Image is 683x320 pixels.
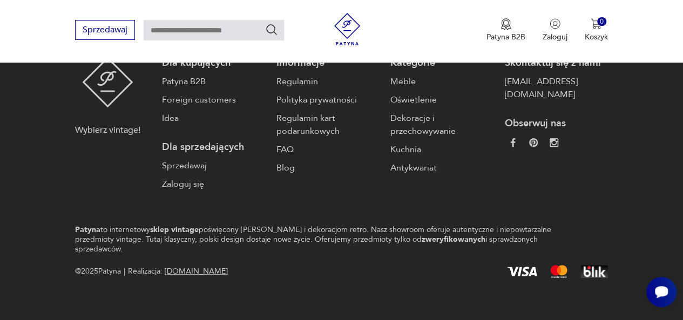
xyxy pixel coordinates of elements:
a: Zaloguj się [162,178,265,190]
a: [DOMAIN_NAME] [165,266,228,276]
img: Visa [507,267,537,276]
strong: Patyna [75,224,100,235]
p: Dla sprzedających [162,141,265,154]
strong: sklep vintage [150,224,199,235]
img: Ikonka użytkownika [550,18,560,29]
p: Koszyk [585,32,608,42]
iframe: Smartsupp widget button [646,277,677,307]
p: Skontaktuj się z nami [504,57,607,70]
div: 0 [597,17,606,26]
p: Kategorie [390,57,493,70]
p: Wybierz vintage! [75,124,140,137]
span: @ 2025 Patyna [75,265,121,278]
a: Regulamin [276,75,380,88]
a: Sprzedawaj [75,27,135,35]
a: [EMAIL_ADDRESS][DOMAIN_NAME] [504,75,607,101]
p: to internetowy poświęcony [PERSON_NAME] i dekoracjom retro. Nasz showroom oferuje autentyczne i n... [75,225,570,254]
div: | [124,265,125,278]
img: Ikona medalu [501,18,511,30]
p: Informacje [276,57,380,70]
a: Regulamin kart podarunkowych [276,112,380,138]
button: 0Koszyk [585,18,608,42]
a: Kuchnia [390,143,493,156]
img: c2fd9cf7f39615d9d6839a72ae8e59e5.webp [550,138,558,147]
a: Oświetlenie [390,93,493,106]
p: Zaloguj [543,32,567,42]
a: Polityka prywatności [276,93,380,106]
a: Ikona medaluPatyna B2B [486,18,525,42]
button: Sprzedawaj [75,20,135,40]
img: BLIK [580,265,608,278]
a: Antykwariat [390,161,493,174]
span: Realizacja: [128,265,228,278]
img: Patyna - sklep z meblami i dekoracjami vintage [82,57,133,107]
a: Foreign customers [162,93,265,106]
a: Sprzedawaj [162,159,265,172]
button: Zaloguj [543,18,567,42]
img: Ikona koszyka [591,18,601,29]
img: da9060093f698e4c3cedc1453eec5031.webp [509,138,517,147]
p: Patyna B2B [486,32,525,42]
p: Dla kupujących [162,57,265,70]
a: Patyna B2B [162,75,265,88]
p: Obserwuj nas [504,117,607,130]
a: Blog [276,161,380,174]
strong: zweryfikowanych [422,234,485,244]
a: Dekoracje i przechowywanie [390,112,493,138]
a: Idea [162,112,265,125]
a: FAQ [276,143,380,156]
button: Szukaj [265,23,278,36]
img: Mastercard [550,265,567,278]
img: 37d27d81a828e637adc9f9cb2e3d3a8a.webp [529,138,538,147]
button: Patyna B2B [486,18,525,42]
img: Patyna - sklep z meblami i dekoracjami vintage [331,13,363,45]
a: Meble [390,75,493,88]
